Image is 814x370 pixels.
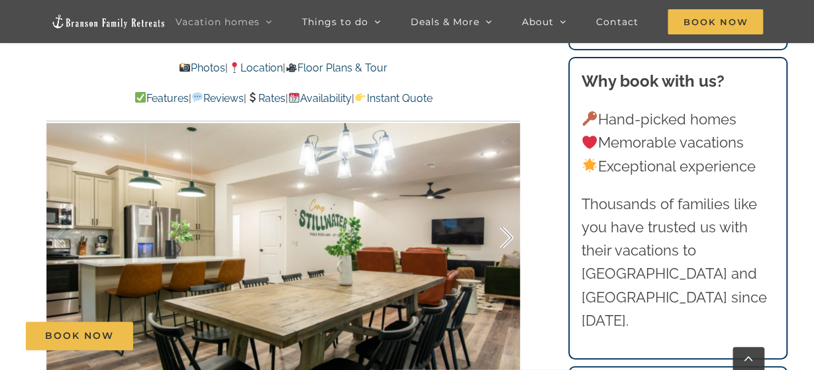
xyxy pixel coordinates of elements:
[289,92,299,103] img: 📆
[582,108,775,178] p: Hand-picked homes Memorable vacations Exceptional experience
[51,14,166,29] img: Branson Family Retreats Logo
[596,17,638,26] span: Contact
[582,158,597,173] img: 🌟
[46,90,521,107] p: | | | |
[246,92,285,105] a: Rates
[228,62,282,74] a: Location
[46,60,521,77] p: | |
[582,111,597,126] img: 🔑
[134,92,188,105] a: Features
[179,62,225,74] a: Photos
[582,135,597,150] img: ❤️
[302,17,368,26] span: Things to do
[176,17,260,26] span: Vacation homes
[286,62,297,73] img: 🎥
[668,9,763,34] span: Book Now
[229,62,240,73] img: 📍
[192,92,203,103] img: 💬
[247,92,258,103] img: 💲
[45,330,114,342] span: Book Now
[522,17,554,26] span: About
[135,92,146,103] img: ✅
[179,62,190,73] img: 📸
[582,69,775,93] h3: Why book with us?
[354,92,432,105] a: Instant Quote
[191,92,244,105] a: Reviews
[411,17,480,26] span: Deals & More
[582,193,775,332] p: Thousands of families like you have trusted us with their vacations to [GEOGRAPHIC_DATA] and [GEO...
[288,92,352,105] a: Availability
[355,92,366,103] img: 👉
[285,62,387,74] a: Floor Plans & Tour
[26,322,133,350] a: Book Now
